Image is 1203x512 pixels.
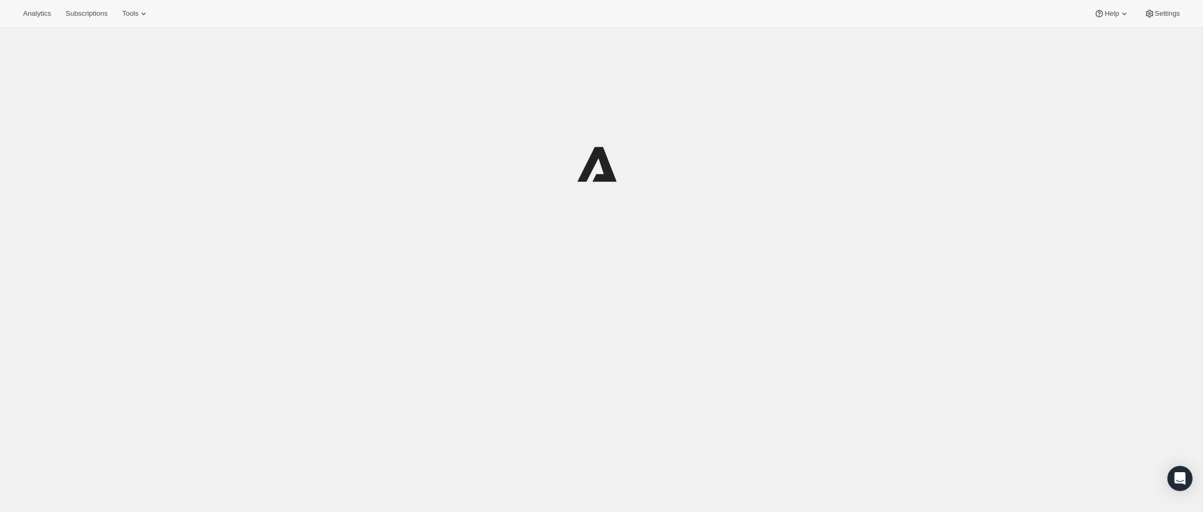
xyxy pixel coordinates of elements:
span: Settings [1155,9,1180,18]
span: Tools [122,9,138,18]
button: Help [1088,6,1135,21]
button: Settings [1138,6,1186,21]
button: Tools [116,6,155,21]
span: Help [1104,9,1119,18]
button: Subscriptions [59,6,114,21]
div: Open Intercom Messenger [1167,466,1193,491]
span: Subscriptions [65,9,107,18]
span: Analytics [23,9,51,18]
button: Analytics [17,6,57,21]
